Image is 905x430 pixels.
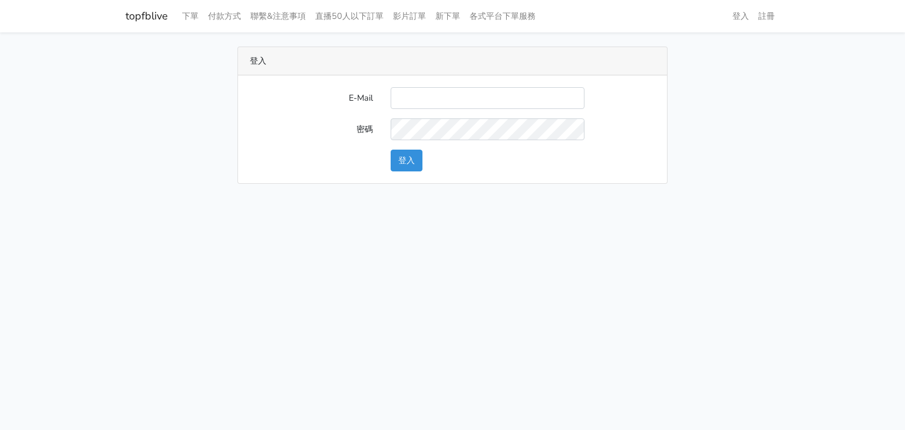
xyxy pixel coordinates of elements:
button: 登入 [391,150,422,171]
div: 登入 [238,47,667,75]
a: 聯繫&注意事項 [246,5,311,28]
a: topfblive [125,5,168,28]
a: 付款方式 [203,5,246,28]
a: 登入 [728,5,754,28]
a: 新下單 [431,5,465,28]
a: 註冊 [754,5,780,28]
a: 直播50人以下訂單 [311,5,388,28]
label: 密碼 [241,118,382,140]
a: 各式平台下單服務 [465,5,540,28]
a: 影片訂單 [388,5,431,28]
label: E-Mail [241,87,382,109]
a: 下單 [177,5,203,28]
